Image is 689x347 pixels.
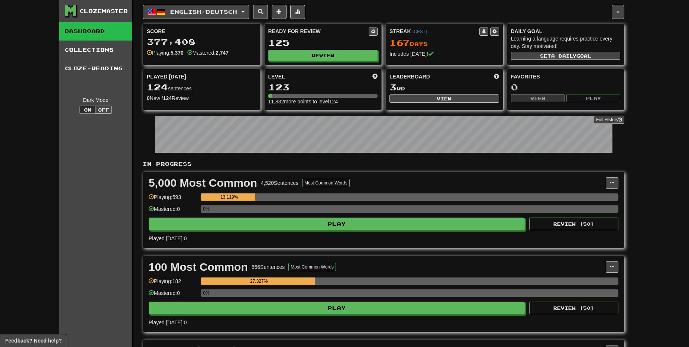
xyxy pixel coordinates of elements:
[147,95,150,101] strong: 0
[412,29,427,34] a: (CEST)
[65,96,127,104] div: Dark Mode
[268,83,378,92] div: 123
[389,94,499,103] button: View
[389,83,499,92] div: rd
[147,73,186,80] span: Played [DATE]
[149,319,187,325] span: Played [DATE]: 0
[5,337,62,344] span: Open feedback widget
[511,52,621,60] button: Seta dailygoal
[389,38,499,48] div: Day s
[529,218,618,230] button: Review (50)
[149,193,197,206] div: Playing: 593
[268,50,378,61] button: Review
[288,263,336,271] button: Most Common Words
[511,35,621,50] div: Learning a language requires practice every day. Stay motivated!
[511,83,621,92] div: 0
[272,5,287,19] button: Add sentence to collection
[389,37,410,48] span: 167
[147,28,256,35] div: Score
[253,5,268,19] button: Search sentences
[80,7,128,15] div: Clozemaster
[147,83,256,92] div: sentences
[80,106,96,114] button: On
[143,160,624,168] p: In Progress
[147,49,184,57] div: Playing:
[216,50,229,56] strong: 2,747
[494,73,499,80] span: This week in points, UTC
[59,41,132,59] a: Collections
[511,94,565,102] button: View
[149,205,197,218] div: Mastered: 0
[147,82,168,92] span: 124
[389,28,479,35] div: Streak
[149,177,257,189] div: 5,000 Most Common
[163,95,172,101] strong: 124
[551,53,576,58] span: a daily
[149,261,248,273] div: 100 Most Common
[261,179,298,187] div: 4,520 Sentences
[96,106,112,114] button: Off
[389,50,499,58] div: Includes [DATE]!
[389,73,430,80] span: Leaderboard
[149,277,197,290] div: Playing: 182
[268,38,378,47] div: 125
[149,218,525,230] button: Play
[268,28,369,35] div: Ready for Review
[149,289,197,302] div: Mastered: 0
[149,302,525,314] button: Play
[203,277,315,285] div: 27.327%
[252,263,285,271] div: 666 Sentences
[170,9,237,15] span: English / Deutsch
[147,37,256,46] div: 377,408
[203,193,255,201] div: 13.119%
[187,49,229,57] div: Mastered:
[529,302,618,314] button: Review (50)
[511,28,621,35] div: Daily Goal
[268,73,285,80] span: Level
[268,98,378,105] div: 11,832 more points to level 124
[149,235,187,241] span: Played [DATE]: 0
[511,73,621,80] div: Favorites
[59,59,132,78] a: Cloze-Reading
[566,94,620,102] button: Play
[290,5,305,19] button: More stats
[594,116,624,124] a: Full History
[147,94,256,102] div: New / Review
[171,50,184,56] strong: 5,370
[59,22,132,41] a: Dashboard
[302,179,350,187] button: Most Common Words
[372,73,378,80] span: Score more points to level up
[143,5,249,19] button: English/Deutsch
[389,82,397,92] span: 3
